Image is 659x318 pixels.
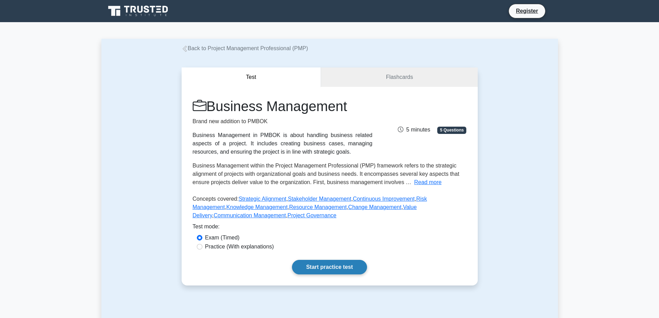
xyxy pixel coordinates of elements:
[512,7,542,15] a: Register
[414,178,441,187] button: Read more
[182,67,321,87] button: Test
[182,45,308,51] a: Back to Project Management Professional (PMP)
[321,67,477,87] a: Flashcards
[226,204,287,210] a: Knowledge Management
[289,204,347,210] a: Resource Management
[287,212,336,218] a: Project Governance
[193,196,427,210] a: Risk Management
[193,98,373,115] h1: Business Management
[193,131,373,156] div: Business Management in PMBOK is about handling business related aspects of a project. It includes...
[398,127,430,133] span: 5 minutes
[205,234,240,242] label: Exam (Timed)
[193,195,467,222] p: Concepts covered: , , , , , , , , ,
[193,117,373,126] p: Brand new addition to PMBOK
[288,196,351,202] a: Stakeholder Management
[239,196,286,202] a: Strategic Alignment
[193,163,459,185] span: Business Management within the Project Management Professional (PMP) framework refers to the stra...
[205,243,274,251] label: Practice (With explanations)
[437,127,466,134] span: 5 Questions
[353,196,415,202] a: Continuous Improvement
[193,222,467,234] div: Test mode:
[214,212,286,218] a: Communication Management
[348,204,402,210] a: Change Management
[292,260,367,274] a: Start practice test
